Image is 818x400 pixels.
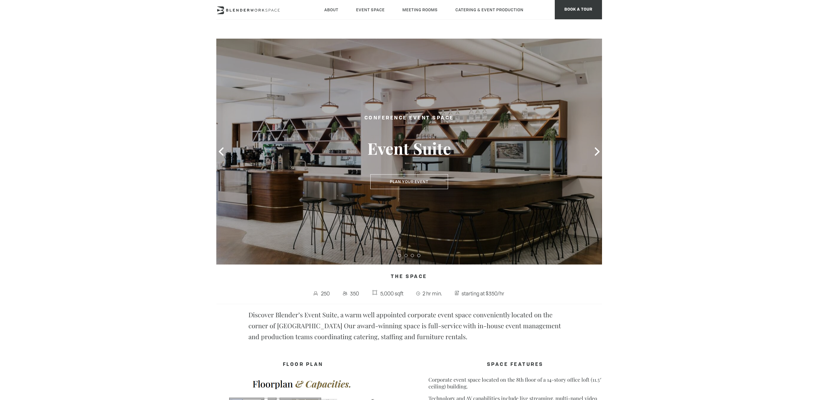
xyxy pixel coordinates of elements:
[216,359,390,371] h4: FLOOR PLAN
[335,114,483,122] h2: Conference Event Space
[428,359,602,371] h4: SPACE FEATURES
[370,174,448,189] button: Plan Your Event
[248,309,570,342] p: Discover Blender’s Event Suite, a warm well appointed corporate event space conveniently located ...
[421,288,444,299] span: 2 hr min.
[335,138,483,158] h3: Event Suite
[428,376,602,390] p: Corporate event space located on the 8th floor of a 14-story office loft (11.5′ ceiling) building.
[216,271,602,283] h4: The Space
[320,288,332,299] span: 250
[348,288,361,299] span: 350
[379,288,405,299] span: 5,000 sqft
[460,288,506,299] span: starting at $350/hr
